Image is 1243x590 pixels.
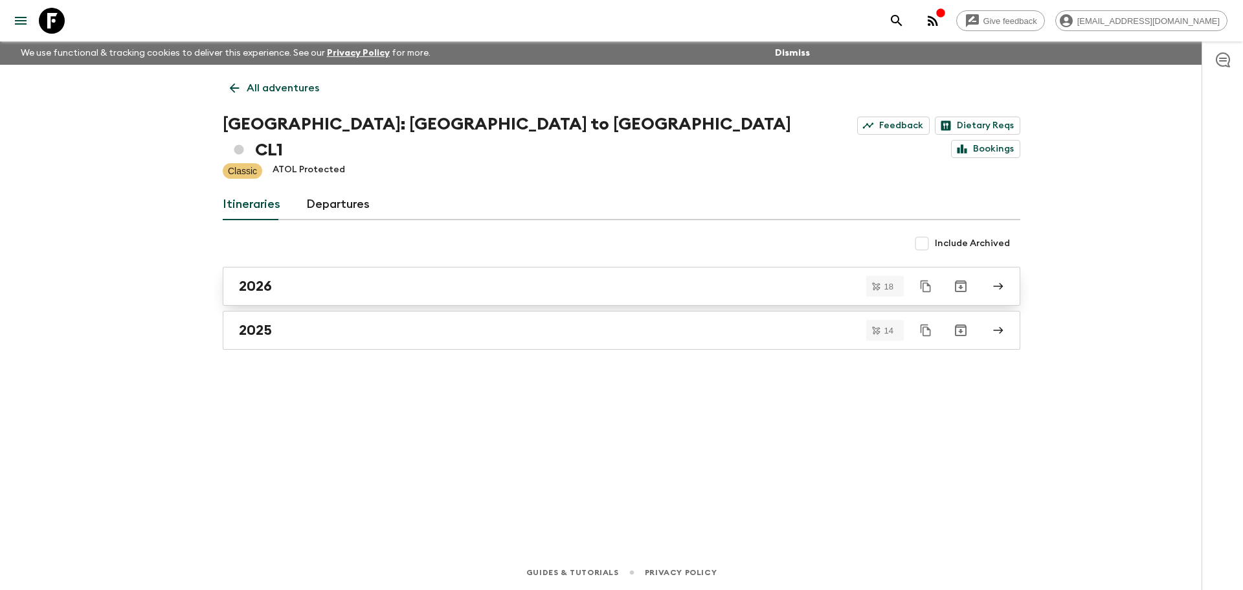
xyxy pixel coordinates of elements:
[948,317,974,343] button: Archive
[877,282,901,291] span: 18
[914,275,937,298] button: Duplicate
[306,189,370,220] a: Departures
[239,322,272,339] h2: 2025
[223,75,326,101] a: All adventures
[223,267,1020,306] a: 2026
[327,49,390,58] a: Privacy Policy
[645,565,717,580] a: Privacy Policy
[935,117,1020,135] a: Dietary Reqs
[914,319,937,342] button: Duplicate
[526,565,619,580] a: Guides & Tutorials
[239,278,272,295] h2: 2026
[8,8,34,34] button: menu
[228,165,257,177] p: Classic
[223,111,794,163] h1: [GEOGRAPHIC_DATA]: [GEOGRAPHIC_DATA] to [GEOGRAPHIC_DATA] CL1
[273,163,345,179] p: ATOL Protected
[951,140,1020,158] a: Bookings
[956,10,1045,31] a: Give feedback
[247,80,319,96] p: All adventures
[935,237,1010,250] span: Include Archived
[223,311,1020,350] a: 2025
[772,44,813,62] button: Dismiss
[223,189,280,220] a: Itineraries
[1070,16,1227,26] span: [EMAIL_ADDRESS][DOMAIN_NAME]
[976,16,1044,26] span: Give feedback
[1055,10,1227,31] div: [EMAIL_ADDRESS][DOMAIN_NAME]
[948,273,974,299] button: Archive
[884,8,910,34] button: search adventures
[857,117,930,135] a: Feedback
[877,326,901,335] span: 14
[16,41,436,65] p: We use functional & tracking cookies to deliver this experience. See our for more.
